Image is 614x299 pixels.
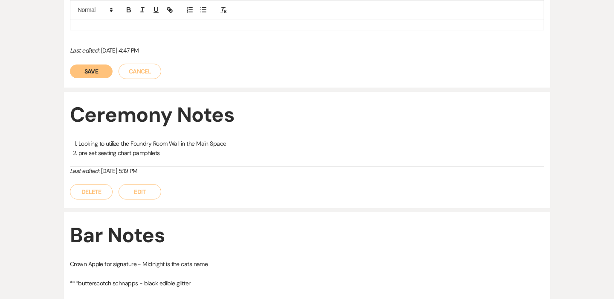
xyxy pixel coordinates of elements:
[70,167,544,176] div: [DATE] 5:19 PM
[70,46,544,55] div: [DATE] 4:47 PM
[78,148,544,158] li: pre set seating chart pamphlets
[70,47,99,54] i: Last edited:
[70,64,113,78] button: Save
[119,184,161,199] button: Edit
[70,222,165,249] strong: Bar Notes
[70,259,544,269] p: Crown Apple for signature - Midnight is the cats name
[70,167,99,175] i: Last edited:
[70,101,235,128] strong: Ceremony Notes
[70,278,544,288] p: ***butterscotch schnapps - black edible glitter
[70,184,113,199] button: Delete
[78,139,544,148] li: Looking to utilize the Foundry Room Wall in the Main Space
[119,64,161,79] button: Cancel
